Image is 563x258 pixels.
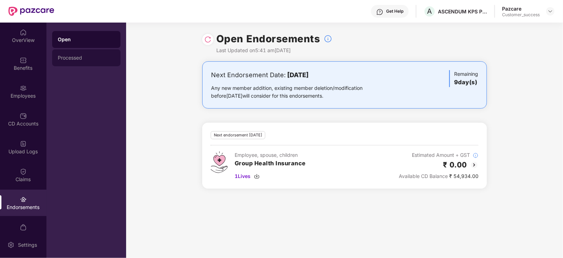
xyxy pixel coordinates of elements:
[235,151,306,159] div: Employee, spouse, children
[20,112,27,119] img: svg+xml;base64,PHN2ZyBpZD0iQ0RfQWNjb3VudHMiIGRhdGEtbmFtZT0iQ0QgQWNjb3VudHMiIHhtbG5zPSJodHRwOi8vd3...
[20,224,27,231] img: svg+xml;base64,PHN2ZyBpZD0iTXlfT3JkZXJzIiBkYXRhLW5hbWU9Ik15IE9yZGVycyIgeG1sbnM9Imh0dHA6Ly93d3cudz...
[547,8,553,14] img: svg+xml;base64,PHN2ZyBpZD0iRHJvcGRvd24tMzJ4MzIiIHhtbG5zPSJodHRwOi8vd3d3LnczLm9yZy8yMDAwL3N2ZyIgd2...
[443,159,467,171] h2: ₹ 0.00
[386,8,403,14] div: Get Help
[216,31,320,47] h1: Open Endorsements
[438,8,487,15] div: ASCENDUM KPS PRIVATE LIMITED
[16,241,39,248] div: Settings
[235,159,306,168] h3: Group Health Insurance
[20,85,27,92] img: svg+xml;base64,PHN2ZyBpZD0iRW1wbG95ZWVzIiB4bWxucz0iaHR0cDovL3d3dy53My5vcmcvMjAwMC9zdmciIHdpZHRoPS...
[449,70,478,87] div: Remaining
[254,173,260,179] img: svg+xml;base64,PHN2ZyBpZD0iRG93bmxvYWQtMzJ4MzIiIHhtbG5zPSJodHRwOi8vd3d3LnczLm9yZy8yMDAwL3N2ZyIgd2...
[211,151,228,173] img: svg+xml;base64,PHN2ZyB4bWxucz0iaHR0cDovL3d3dy53My5vcmcvMjAwMC9zdmciIHdpZHRoPSI0Ny43MTQiIGhlaWdodD...
[20,168,27,175] img: svg+xml;base64,PHN2ZyBpZD0iQ2xhaW0iIHhtbG5zPSJodHRwOi8vd3d3LnczLm9yZy8yMDAwL3N2ZyIgd2lkdGg9IjIwIi...
[58,36,115,43] div: Open
[376,8,383,16] img: svg+xml;base64,PHN2ZyBpZD0iSGVscC0zMngzMiIgeG1sbnM9Imh0dHA6Ly93d3cudzMub3JnLzIwMDAvc3ZnIiB3aWR0aD...
[287,71,309,79] b: [DATE]
[216,47,332,54] div: Last Updated on 5:41 am[DATE]
[204,36,211,43] img: svg+xml;base64,PHN2ZyBpZD0iUmVsb2FkLTMyeDMyIiB4bWxucz0iaHR0cDovL3d3dy53My5vcmcvMjAwMC9zdmciIHdpZH...
[502,12,540,18] div: Customer_success
[8,7,54,16] img: New Pazcare Logo
[58,55,115,61] div: Processed
[20,57,27,64] img: svg+xml;base64,PHN2ZyBpZD0iQmVuZWZpdHMiIHhtbG5zPSJodHRwOi8vd3d3LnczLm9yZy8yMDAwL3N2ZyIgd2lkdGg9Ij...
[20,196,27,203] img: svg+xml;base64,PHN2ZyBpZD0iRW5kb3JzZW1lbnRzIiB4bWxucz0iaHR0cDovL3d3dy53My5vcmcvMjAwMC9zdmciIHdpZH...
[20,29,27,36] img: svg+xml;base64,PHN2ZyBpZD0iSG9tZSIgeG1sbnM9Imh0dHA6Ly93d3cudzMub3JnLzIwMDAvc3ZnIiB3aWR0aD0iMjAiIG...
[399,151,478,159] div: Estimated Amount + GST
[399,173,448,179] span: Available CD Balance
[7,241,14,248] img: svg+xml;base64,PHN2ZyBpZD0iU2V0dGluZy0yMHgyMCIgeG1sbnM9Imh0dHA6Ly93d3cudzMub3JnLzIwMDAvc3ZnIiB3aW...
[473,153,478,158] img: svg+xml;base64,PHN2ZyBpZD0iSW5mb18tXzMyeDMyIiBkYXRhLW5hbWU9IkluZm8gLSAzMngzMiIgeG1sbnM9Imh0dHA6Ly...
[502,5,540,12] div: Pazcare
[399,172,478,180] div: ₹ 54,934.00
[470,161,478,169] img: svg+xml;base64,PHN2ZyBpZD0iQmFjay0yMHgyMCIgeG1sbnM9Imh0dHA6Ly93d3cudzMub3JnLzIwMDAvc3ZnIiB3aWR0aD...
[211,131,265,139] div: Next endorsement [DATE]
[454,78,478,87] h3: 9 day(s)
[211,84,385,100] div: Any new member addition, existing member deletion/modification before [DATE] will consider for th...
[324,35,332,43] img: svg+xml;base64,PHN2ZyBpZD0iSW5mb18tXzMyeDMyIiBkYXRhLW5hbWU9IkluZm8gLSAzMngzMiIgeG1sbnM9Imh0dHA6Ly...
[211,70,385,80] div: Next Endorsement Date:
[427,7,432,16] span: A
[235,172,250,180] span: 1 Lives
[20,140,27,147] img: svg+xml;base64,PHN2ZyBpZD0iVXBsb2FkX0xvZ3MiIGRhdGEtbmFtZT0iVXBsb2FkIExvZ3MiIHhtbG5zPSJodHRwOi8vd3...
